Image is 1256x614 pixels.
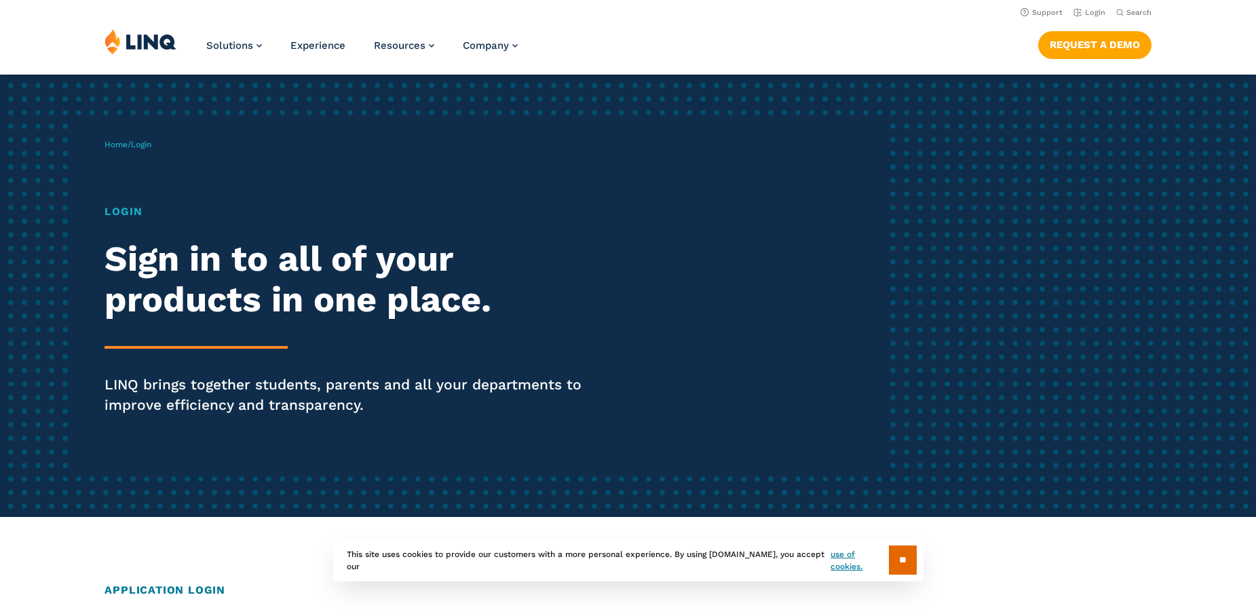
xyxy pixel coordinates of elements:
[131,140,151,149] span: Login
[104,239,588,320] h2: Sign in to all of your products in one place.
[1116,7,1152,18] button: Open Search Bar
[333,539,924,581] div: This site uses cookies to provide our customers with a more personal experience. By using [DOMAIN...
[206,39,262,52] a: Solutions
[290,39,345,52] a: Experience
[374,39,434,52] a: Resources
[1038,28,1152,58] nav: Button Navigation
[1021,8,1063,17] a: Support
[104,140,151,149] span: /
[1038,31,1152,58] a: Request a Demo
[1073,8,1105,17] a: Login
[104,204,588,220] h1: Login
[206,39,253,52] span: Solutions
[104,375,588,415] p: LINQ brings together students, parents and all your departments to improve efficiency and transpa...
[463,39,518,52] a: Company
[104,140,128,149] a: Home
[374,39,425,52] span: Resources
[463,39,509,52] span: Company
[831,548,888,573] a: use of cookies.
[104,28,176,54] img: LINQ | K‑12 Software
[1126,8,1152,17] span: Search
[206,28,518,73] nav: Primary Navigation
